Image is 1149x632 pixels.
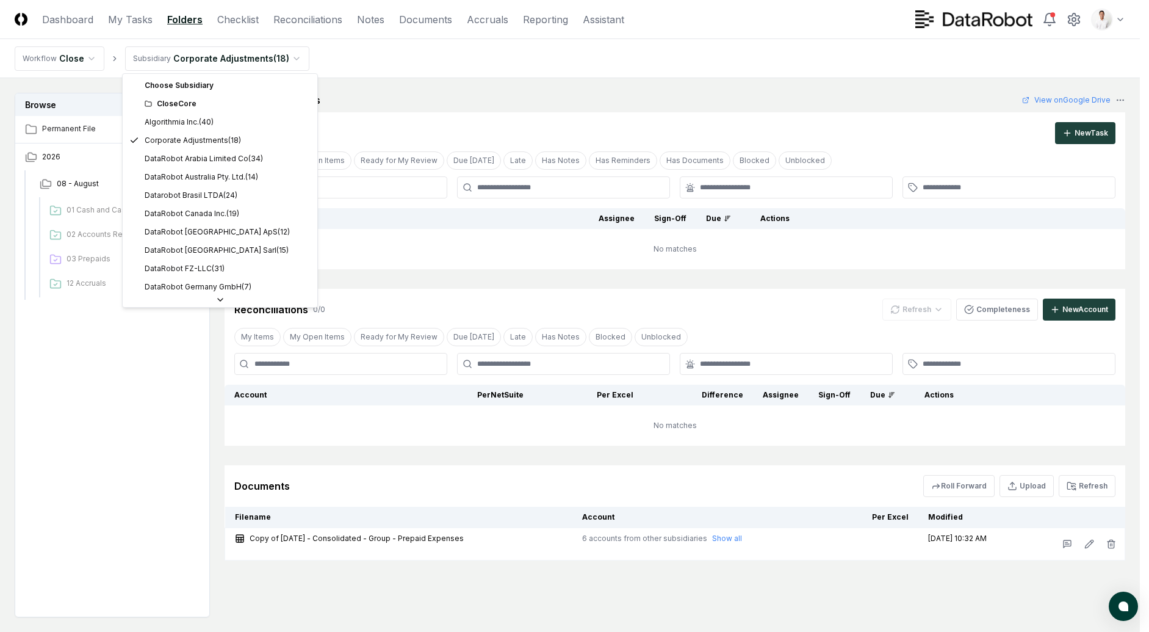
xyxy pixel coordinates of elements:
div: ( 31 ) [212,263,225,274]
div: DataRobot Canada Inc. [145,208,239,219]
div: Datarobot Brasil LTDA [145,190,237,201]
div: DataRobot Australia Pty. Ltd. [145,172,258,183]
div: ( 12 ) [278,227,290,238]
div: DataRobot Germany GmbH [145,281,251,292]
div: Algorithmia Inc. [145,117,214,128]
div: DataRobot [GEOGRAPHIC_DATA] Sarl [145,245,289,256]
div: ( 34 ) [248,153,263,164]
div: CloseCore [145,98,310,109]
div: ( 18 ) [228,135,241,146]
div: ( 19 ) [226,208,239,219]
div: ( 7 ) [242,281,251,292]
div: ( 40 ) [199,117,214,128]
div: Choose Subsidiary [125,76,315,95]
div: ( 15 ) [276,245,289,256]
div: DataRobot Arabia Limited Co [145,153,263,164]
div: ( 24 ) [223,190,237,201]
div: ( 14 ) [245,172,258,183]
div: DataRobot FZ-LLC [145,263,225,274]
div: DataRobot [GEOGRAPHIC_DATA] ApS [145,227,290,238]
div: Corporate Adjustments [145,135,241,146]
